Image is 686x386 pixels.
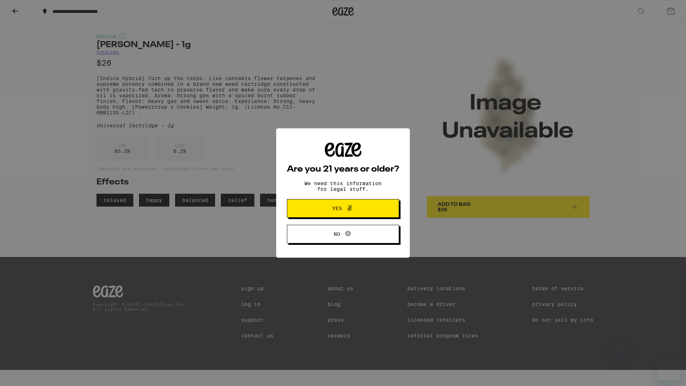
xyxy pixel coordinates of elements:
[287,165,399,174] h2: Are you 21 years or older?
[298,180,388,192] p: We need this information for legal stuff.
[613,340,627,355] iframe: Close message
[287,225,399,243] button: No
[287,199,399,218] button: Yes
[657,357,680,380] iframe: Button to launch messaging window
[332,206,342,211] span: Yes
[334,232,340,237] span: No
